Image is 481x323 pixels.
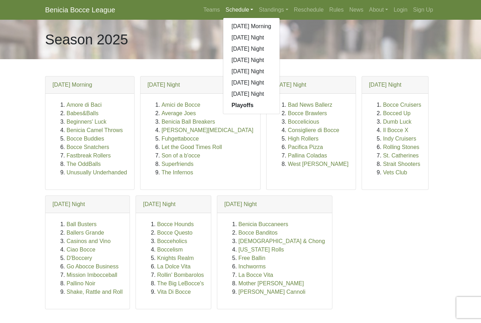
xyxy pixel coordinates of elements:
[162,161,194,167] a: Superfriends
[52,82,92,88] a: [DATE] Morning
[238,280,304,286] a: Mother [PERSON_NAME]
[288,127,339,133] a: Consigliere di Bocce
[288,161,348,167] a: West [PERSON_NAME]
[223,66,280,77] a: [DATE] Night
[67,230,104,236] a: Ballers Grande
[162,136,199,142] a: Fuhgettabocce
[45,3,115,17] a: Benicia Bocce League
[143,201,175,207] a: [DATE] Night
[148,82,180,88] a: [DATE] Night
[67,136,104,142] a: Bocce Buddies
[238,255,265,261] a: Free Ballin
[67,110,99,116] a: Babes&Balls
[288,102,332,108] a: Bad News Ballerz
[383,161,420,167] a: Strait Shooters
[157,247,183,253] a: Boccelism
[238,230,277,236] a: Bocce Banditos
[288,110,327,116] a: Bocce Brawlers
[157,263,190,269] a: La Dolce Vita
[288,136,318,142] a: High Rollers
[162,127,254,133] a: [PERSON_NAME][MEDICAL_DATA]
[238,272,273,278] a: La Bocce Vita
[288,144,323,150] a: Pacifica Pizza
[162,119,215,125] a: Benicia Ball Breakers
[162,169,193,175] a: The Infernos
[238,289,305,295] a: [PERSON_NAME] Cannoli
[383,110,411,116] a: Bocced Up
[67,119,106,125] a: Beginners' Luck
[67,161,101,167] a: The OddBalls
[224,201,257,207] a: [DATE] Night
[346,3,366,17] a: News
[223,3,256,17] a: Schedule
[232,102,254,108] strong: Playoffs
[67,221,96,227] a: Ball Busters
[223,88,280,100] a: [DATE] Night
[291,3,327,17] a: Reschedule
[67,272,117,278] a: Mission Imbocceball
[383,169,407,175] a: Vets Club
[157,289,191,295] a: Vita Di Bocce
[288,119,319,125] a: Boccelicious
[410,3,436,17] a: Sign Up
[274,82,306,88] a: [DATE] Night
[162,102,200,108] a: Amici de Bocce
[223,32,280,43] a: [DATE] Night
[366,3,391,17] a: About
[67,255,92,261] a: D'Boccery
[45,31,128,48] h1: Season 2025
[162,153,200,159] a: Son of a b'occe
[162,110,196,116] a: Average Joes
[238,221,288,227] a: Benicia Buccaneers
[67,127,123,133] a: Benicia Camel Throws
[238,247,284,253] a: [US_STATE] Rolls
[162,144,222,150] a: Let the Good Times Roll
[200,3,223,17] a: Teams
[326,3,346,17] a: Rules
[383,144,419,150] a: Rolling Stones
[383,153,419,159] a: St. Catherines
[256,3,291,17] a: Standings
[67,289,123,295] a: Shake, Rattle and Roll
[383,102,421,108] a: Bocce Cruisers
[383,127,408,133] a: Il Bocce X
[67,238,111,244] a: Casinos and Vino
[157,230,193,236] a: Bocce Questo
[238,263,266,269] a: Inchworms
[67,102,102,108] a: Amore di Baci
[67,169,127,175] a: Unusually Underhanded
[223,43,280,55] a: [DATE] Night
[238,238,325,244] a: [DEMOGRAPHIC_DATA] & Chong
[223,77,280,88] a: [DATE] Night
[223,100,280,111] a: Playoffs
[157,221,194,227] a: Bocce Hounds
[383,136,416,142] a: Indy Cruisers
[67,247,95,253] a: Ciao Bocce
[67,280,95,286] a: Pallino Noir
[223,55,280,66] a: [DATE] Night
[67,263,119,269] a: Go Abocce Business
[157,272,204,278] a: Rollin' Bombarolos
[157,238,187,244] a: Bocceholics
[67,153,111,159] a: Fastbreak Rollers
[288,153,327,159] a: Pallina Coladas
[391,3,410,17] a: Login
[52,201,85,207] a: [DATE] Night
[67,144,109,150] a: Bocce Snatchers
[223,18,280,114] div: Schedule
[157,280,204,286] a: The Big LeBocce's
[383,119,412,125] a: Dumb Luck
[157,255,194,261] a: Knights Realm
[369,82,401,88] a: [DATE] Night
[223,21,280,32] a: [DATE] Morning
